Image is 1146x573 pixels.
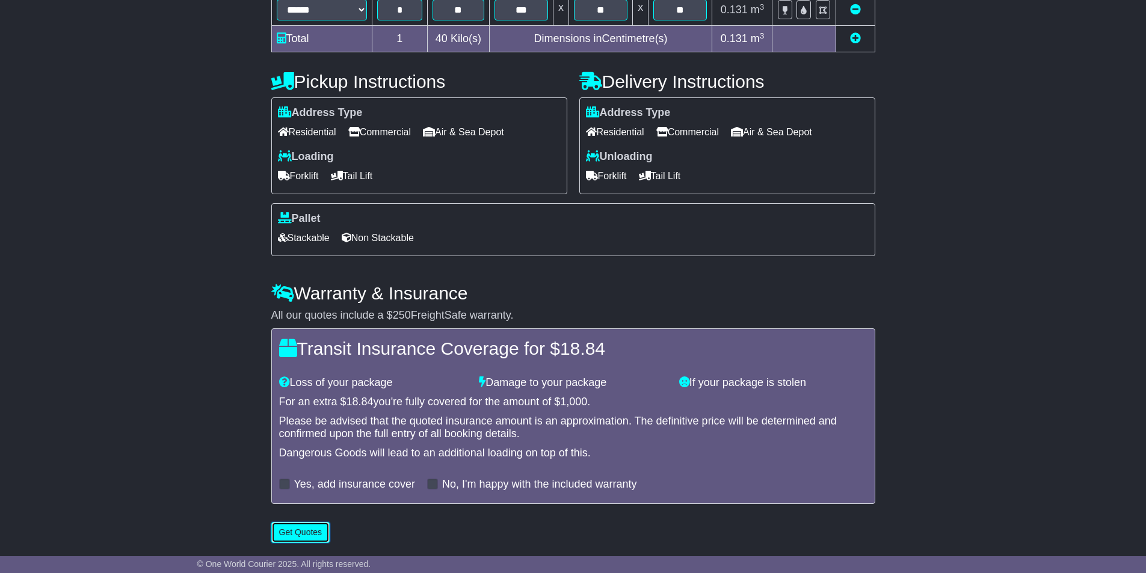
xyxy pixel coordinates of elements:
[586,106,671,120] label: Address Type
[560,339,605,358] span: 18.84
[279,339,867,358] h4: Transit Insurance Coverage for $
[331,167,373,185] span: Tail Lift
[760,2,765,11] sup: 3
[348,123,411,141] span: Commercial
[560,396,587,408] span: 1,000
[751,32,765,44] span: m
[271,26,372,52] td: Total
[271,522,330,543] button: Get Quotes
[850,4,861,16] a: Remove this item
[342,228,414,247] span: Non Stackable
[579,72,875,91] h4: Delivery Instructions
[273,376,473,390] div: Loss of your package
[473,376,673,390] div: Damage to your package
[673,376,873,390] div: If your package is stolen
[279,447,867,460] div: Dangerous Goods will lead to an additional loading on top of this.
[721,4,748,16] span: 0.131
[294,478,415,491] label: Yes, add insurance cover
[279,396,867,409] div: For an extra $ you're fully covered for the amount of $ .
[271,309,875,322] div: All our quotes include a $ FreightSafe warranty.
[656,123,719,141] span: Commercial
[731,123,812,141] span: Air & Sea Depot
[271,283,875,303] h4: Warranty & Insurance
[586,167,627,185] span: Forklift
[278,106,363,120] label: Address Type
[850,32,861,44] a: Add new item
[751,4,765,16] span: m
[442,478,637,491] label: No, I'm happy with the included warranty
[489,26,712,52] td: Dimensions in Centimetre(s)
[278,167,319,185] span: Forklift
[271,72,567,91] h4: Pickup Instructions
[423,123,504,141] span: Air & Sea Depot
[586,123,644,141] span: Residential
[428,26,490,52] td: Kilo(s)
[721,32,748,44] span: 0.131
[760,31,765,40] sup: 3
[393,309,411,321] span: 250
[347,396,374,408] span: 18.84
[372,26,428,52] td: 1
[279,415,867,441] div: Please be advised that the quoted insurance amount is an approximation. The definitive price will...
[639,167,681,185] span: Tail Lift
[278,228,330,247] span: Stackable
[278,123,336,141] span: Residential
[197,559,371,569] span: © One World Courier 2025. All rights reserved.
[278,150,334,164] label: Loading
[278,212,321,225] label: Pallet
[586,150,653,164] label: Unloading
[436,32,448,44] span: 40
